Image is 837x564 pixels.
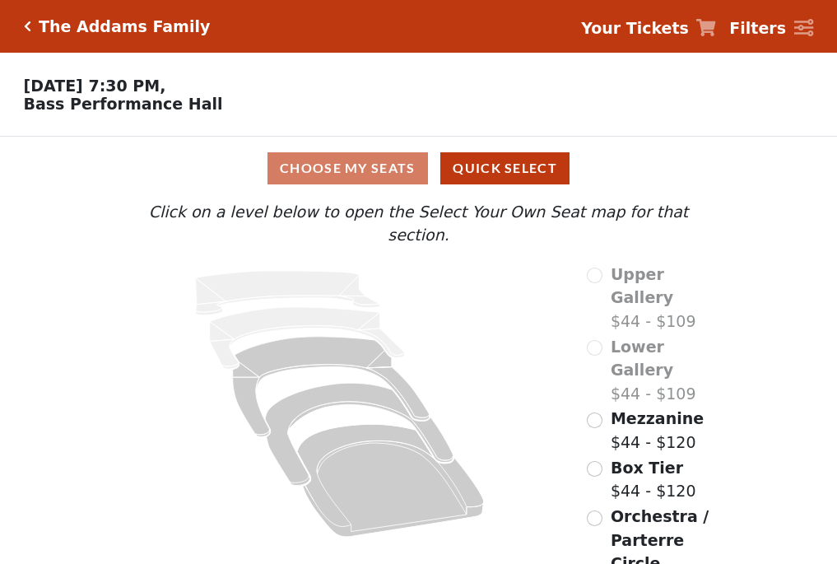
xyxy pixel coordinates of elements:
[440,152,570,184] button: Quick Select
[298,424,485,537] path: Orchestra / Parterre Circle - Seats Available: 90
[729,19,786,37] strong: Filters
[729,16,813,40] a: Filters
[611,338,673,380] span: Lower Gallery
[611,456,696,503] label: $44 - $120
[611,409,704,427] span: Mezzanine
[210,307,405,369] path: Lower Gallery - Seats Available: 0
[581,19,689,37] strong: Your Tickets
[581,16,716,40] a: Your Tickets
[611,459,683,477] span: Box Tier
[196,271,380,315] path: Upper Gallery - Seats Available: 0
[611,263,721,333] label: $44 - $109
[611,335,721,406] label: $44 - $109
[116,200,720,247] p: Click on a level below to open the Select Your Own Seat map for that section.
[24,21,31,32] a: Click here to go back to filters
[611,265,673,307] span: Upper Gallery
[39,17,210,36] h5: The Addams Family
[611,407,704,454] label: $44 - $120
